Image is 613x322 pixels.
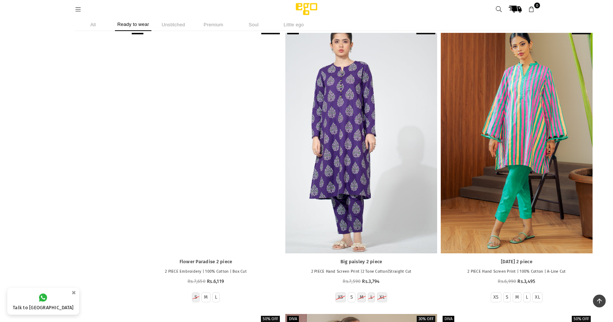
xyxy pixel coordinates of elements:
label: XS [493,294,499,300]
a: Big paisley 2 piece [289,259,433,265]
label: S [506,294,508,300]
li: Little ego [275,18,312,31]
span: Rs.6,119 [207,279,224,284]
a: [DATE] 2 piece [444,259,589,265]
button: × [69,287,78,299]
label: XL [535,294,540,300]
a: 0 [525,3,538,16]
span: Rs.7,650 [188,279,205,284]
span: Rs.3,794 [362,279,379,284]
a: Search [492,3,505,16]
label: S [194,294,197,300]
a: Menu [72,6,85,12]
li: Soul [235,18,272,31]
a: Talk to [GEOGRAPHIC_DATA] [7,288,79,315]
p: 2 PIECE Hand Screen Print | 100% Cotton | A-Line Cut [444,269,589,275]
p: 2 PIECE Embroidery | 100% Cotton | Box Cut [134,269,278,275]
a: Flower Paradise 2 piece [134,259,278,265]
label: S [350,294,353,300]
img: Ego [275,2,338,16]
li: All [75,18,111,31]
a: Big paisley 2 piece [285,26,437,253]
label: L [526,294,528,300]
li: Premium [195,18,232,31]
label: XL [379,294,385,300]
p: 2 PIECE Hand Screen Print |2 Tone Cotton|Straight Cut [289,269,433,275]
span: 0 [534,3,540,8]
label: M [515,294,519,300]
a: Flower Paradise 2 piece [130,26,282,253]
span: Rs.6,990 [498,279,516,284]
label: L [215,294,217,300]
label: M [360,294,363,300]
label: L [370,294,373,300]
label: XS [338,294,343,300]
li: Ready to wear [115,18,151,31]
span: Rs.3,495 [517,279,535,284]
span: Rs.7,590 [343,279,361,284]
a: Carnival 2 piece [441,26,593,253]
li: Unstitched [155,18,192,31]
label: M [204,294,208,300]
